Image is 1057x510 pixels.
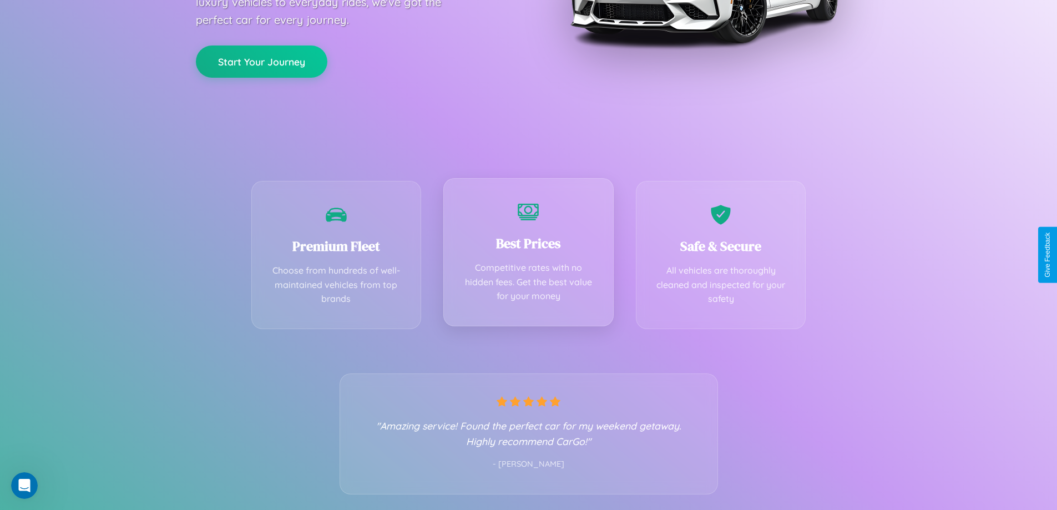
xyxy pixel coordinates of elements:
h3: Premium Fleet [269,237,404,255]
p: Competitive rates with no hidden fees. Get the best value for your money [461,261,596,304]
p: All vehicles are thoroughly cleaned and inspected for your safety [653,264,789,306]
div: Give Feedback [1044,233,1051,277]
p: Choose from hundreds of well-maintained vehicles from top brands [269,264,404,306]
iframe: Intercom live chat [11,472,38,499]
h3: Best Prices [461,234,596,253]
button: Start Your Journey [196,46,327,78]
p: - [PERSON_NAME] [362,457,695,472]
p: "Amazing service! Found the perfect car for my weekend getaway. Highly recommend CarGo!" [362,418,695,449]
h3: Safe & Secure [653,237,789,255]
